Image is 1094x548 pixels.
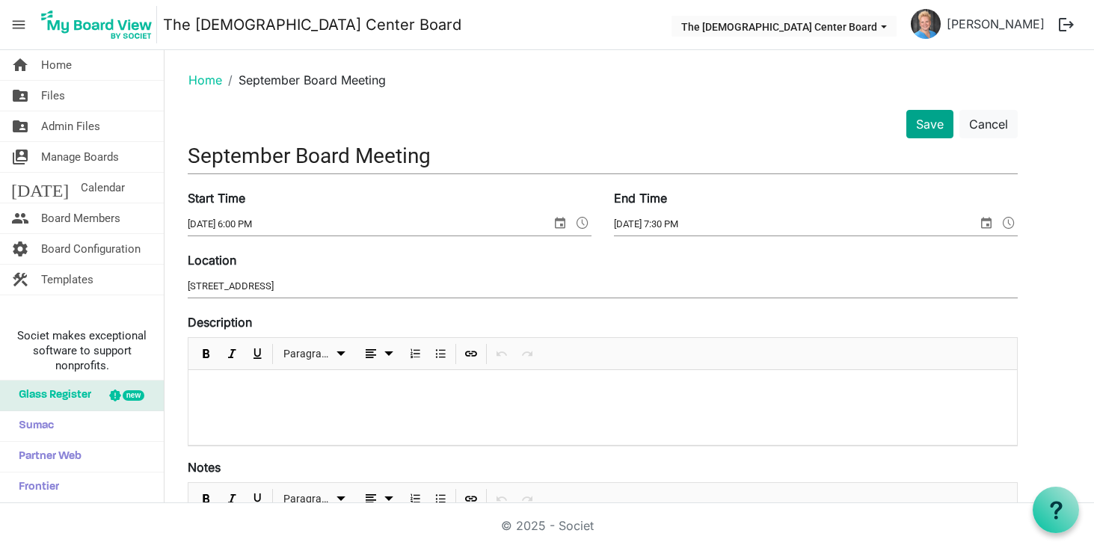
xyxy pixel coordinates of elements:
button: Cancel [959,110,1018,138]
button: Underline [248,490,268,508]
button: dropdownbutton [357,345,400,363]
button: dropdownbutton [357,490,400,508]
button: Numbered List [405,490,425,508]
div: Italic [219,483,245,514]
span: Paragraph [283,490,332,508]
label: End Time [614,189,667,207]
div: Formats [275,338,354,369]
span: folder_shared [11,81,29,111]
span: Manage Boards [41,142,119,172]
button: Paragraph dropdownbutton [278,345,352,363]
button: Italic [222,345,242,363]
img: vLlGUNYjuWs4KbtSZQjaWZvDTJnrkUC5Pj-l20r8ChXSgqWs1EDCHboTbV3yLcutgLt7-58AB6WGaG5Dpql6HA_thumb.png [911,9,941,39]
span: menu [4,10,33,39]
div: Bulleted List [428,483,453,514]
label: Description [188,313,252,331]
span: Board Members [41,203,120,233]
a: [PERSON_NAME] [941,9,1051,39]
button: Bulleted List [431,345,451,363]
div: Alignments [354,483,403,514]
a: The [DEMOGRAPHIC_DATA] Center Board [163,10,461,40]
span: home [11,50,29,80]
span: Societ makes exceptional software to support nonprofits. [7,328,157,373]
span: Calendar [81,173,125,203]
span: Sumac [11,411,54,441]
div: Formats [275,483,354,514]
span: Frontier [11,472,59,502]
input: Title [188,138,1018,173]
span: Glass Register [11,381,91,410]
button: Underline [248,345,268,363]
div: Bold [194,483,219,514]
button: Bulleted List [431,490,451,508]
label: Location [188,251,236,269]
span: Board Configuration [41,234,141,264]
button: Insert Link [461,490,482,508]
div: Bulleted List [428,338,453,369]
button: Paragraph dropdownbutton [278,490,352,508]
div: Bold [194,338,219,369]
span: people [11,203,29,233]
button: Italic [222,490,242,508]
a: My Board View Logo [37,6,163,43]
button: logout [1051,9,1082,40]
div: Alignments [354,338,403,369]
div: Numbered List [402,483,428,514]
div: Numbered List [402,338,428,369]
span: construction [11,265,29,295]
span: folder_shared [11,111,29,141]
span: Files [41,81,65,111]
span: Partner Web [11,442,82,472]
button: Bold [197,490,217,508]
span: Home [41,50,72,80]
div: Insert Link [458,483,484,514]
span: select [977,213,995,233]
button: Bold [197,345,217,363]
span: Admin Files [41,111,100,141]
button: Save [906,110,953,138]
a: Home [188,73,222,87]
a: © 2025 - Societ [501,518,594,533]
label: Notes [188,458,221,476]
span: select [551,213,569,233]
button: The LGBT Center Board dropdownbutton [672,16,897,37]
li: September Board Meeting [222,71,386,89]
span: settings [11,234,29,264]
div: Italic [219,338,245,369]
img: My Board View Logo [37,6,157,43]
span: switch_account [11,142,29,172]
div: Underline [245,483,270,514]
span: Paragraph [283,345,332,363]
button: Numbered List [405,345,425,363]
div: Underline [245,338,270,369]
div: Insert Link [458,338,484,369]
span: [DATE] [11,173,69,203]
div: new [123,390,144,401]
span: Templates [41,265,93,295]
label: Start Time [188,189,245,207]
button: Insert Link [461,345,482,363]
